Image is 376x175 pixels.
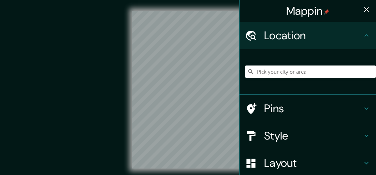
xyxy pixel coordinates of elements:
[324,9,329,15] img: pin-icon.png
[264,29,362,42] h4: Location
[264,129,362,143] h4: Style
[240,22,376,49] div: Location
[240,95,376,122] div: Pins
[132,11,244,169] canvas: Map
[245,65,376,78] input: Pick your city or area
[286,4,330,18] h4: Mappin
[264,102,362,115] h4: Pins
[240,122,376,149] div: Style
[264,156,362,170] h4: Layout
